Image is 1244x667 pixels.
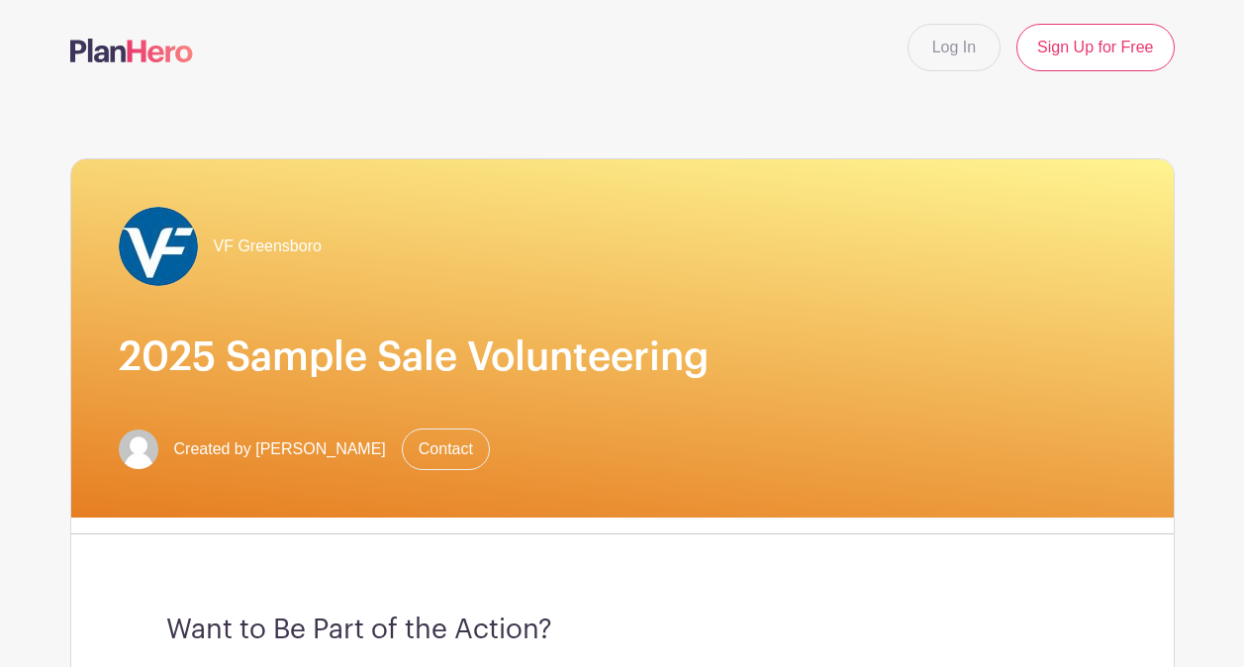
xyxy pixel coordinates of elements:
a: Log In [908,24,1001,71]
img: VF_Icon_FullColor_CMYK-small.jpg [119,207,198,286]
h1: 2025 Sample Sale Volunteering [119,333,1126,381]
span: VF Greensboro [214,235,322,258]
img: default-ce2991bfa6775e67f084385cd625a349d9dcbb7a52a09fb2fda1e96e2d18dcdb.png [119,429,158,469]
a: Contact [402,429,490,470]
a: Sign Up for Free [1016,24,1174,71]
img: logo-507f7623f17ff9eddc593b1ce0a138ce2505c220e1c5a4e2b4648c50719b7d32.svg [70,39,193,62]
h3: Want to Be Part of the Action? [166,614,1079,647]
span: Created by [PERSON_NAME] [174,437,386,461]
